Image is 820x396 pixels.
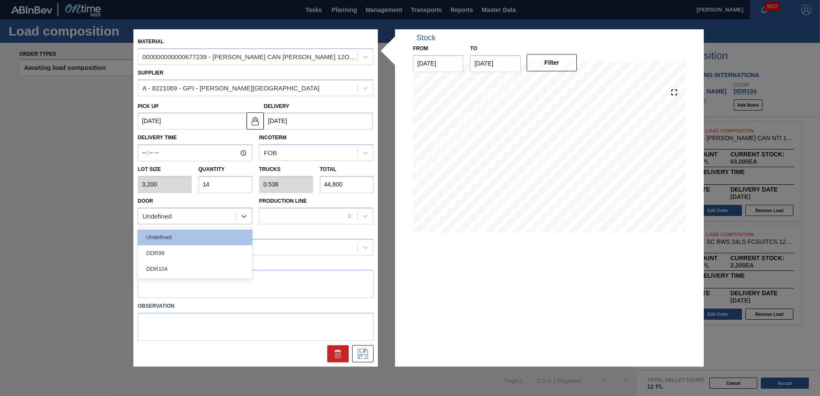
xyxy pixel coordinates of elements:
[199,167,225,173] label: Quantity
[247,112,264,129] button: locked
[138,229,252,245] div: Undefined
[470,55,520,72] input: mm/dd/yyyy
[138,70,163,76] label: Supplier
[264,149,277,156] div: FOB
[138,245,252,261] div: DDR99
[259,135,286,141] label: Incoterm
[413,55,463,72] input: mm/dd/yyyy
[138,113,247,130] input: mm/dd/yyyy
[142,213,172,220] div: Undefined
[264,103,289,109] label: Delivery
[138,300,374,313] label: Observation
[142,53,358,60] div: 000000000000677239 - [PERSON_NAME] CAN [PERSON_NAME] 12OZ HOLIDAY TWNSTK 30/12 C
[138,261,252,277] div: DDR104
[138,258,374,270] label: Comments
[138,164,192,176] label: Lot size
[259,167,280,173] label: Trucks
[470,45,477,51] label: to
[264,113,373,130] input: mm/dd/yyyy
[352,345,374,363] div: Save Suggestion
[259,198,307,204] label: Production Line
[138,198,153,204] label: Door
[250,116,260,126] img: locked
[327,345,349,363] div: Delete Suggestion
[320,167,337,173] label: Total
[527,54,577,71] button: Filter
[138,132,252,144] label: Delivery Time
[142,84,320,92] div: A - 8221069 - GPI - [PERSON_NAME][GEOGRAPHIC_DATA]
[416,33,436,42] div: Stock
[138,103,159,109] label: Pick up
[138,39,164,45] label: Material
[413,45,428,51] label: From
